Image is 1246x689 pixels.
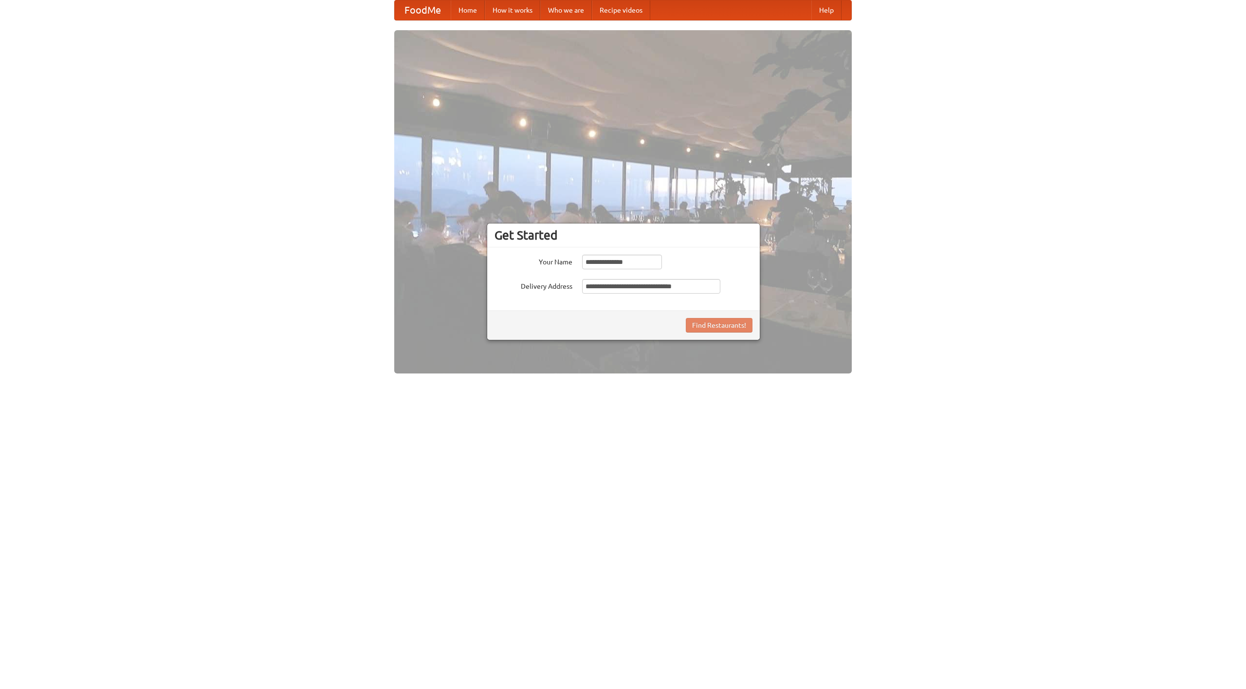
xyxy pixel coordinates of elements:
a: How it works [485,0,540,20]
a: Recipe videos [592,0,650,20]
h3: Get Started [495,228,752,242]
a: FoodMe [395,0,451,20]
a: Who we are [540,0,592,20]
button: Find Restaurants! [686,318,752,333]
label: Delivery Address [495,279,572,291]
label: Your Name [495,255,572,267]
a: Help [811,0,842,20]
a: Home [451,0,485,20]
